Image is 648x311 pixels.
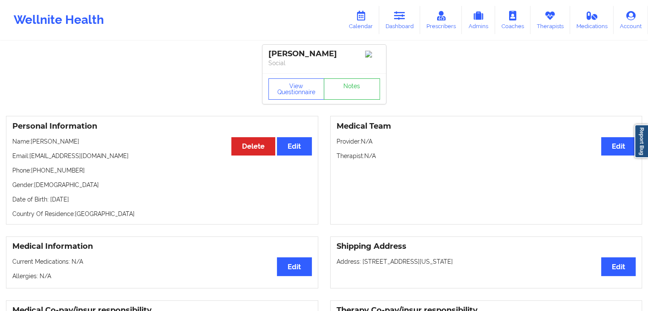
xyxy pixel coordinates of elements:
p: Name: [PERSON_NAME] [12,137,312,146]
img: Image%2Fplaceholer-image.png [365,51,380,58]
a: Therapists [530,6,570,34]
a: Account [613,6,648,34]
button: Edit [601,257,636,276]
p: Therapist: N/A [337,152,636,160]
p: Gender: [DEMOGRAPHIC_DATA] [12,181,312,189]
p: Address: [STREET_ADDRESS][US_STATE] [337,257,636,266]
p: Email: [EMAIL_ADDRESS][DOMAIN_NAME] [12,152,312,160]
p: Country Of Residence: [GEOGRAPHIC_DATA] [12,210,312,218]
h3: Personal Information [12,121,312,131]
p: Phone: [PHONE_NUMBER] [12,166,312,175]
p: Date of Birth: [DATE] [12,195,312,204]
a: Admins [462,6,495,34]
a: Dashboard [379,6,420,34]
a: Report Bug [634,124,648,158]
h3: Medical Team [337,121,636,131]
a: Coaches [495,6,530,34]
div: [PERSON_NAME] [268,49,380,59]
button: Edit [277,257,311,276]
h3: Medical Information [12,242,312,251]
p: Current Medications: N/A [12,257,312,266]
a: Prescribers [420,6,462,34]
button: Edit [277,137,311,155]
p: Allergies: N/A [12,272,312,280]
p: Social [268,59,380,67]
button: Edit [601,137,636,155]
button: View Questionnaire [268,78,325,100]
a: Calendar [343,6,379,34]
h3: Shipping Address [337,242,636,251]
a: Notes [324,78,380,100]
button: Delete [231,137,275,155]
p: Provider: N/A [337,137,636,146]
a: Medications [570,6,614,34]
